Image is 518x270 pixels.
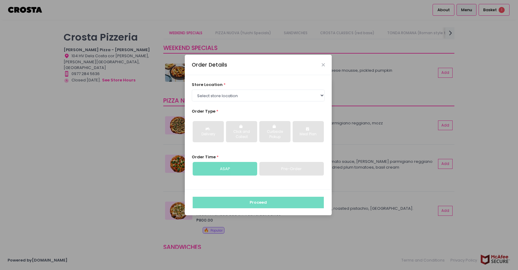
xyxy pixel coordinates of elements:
[297,132,320,137] div: Meal Plan
[322,63,325,66] button: Close
[264,129,286,140] div: Curbside Pickup
[193,197,324,208] button: Proceed
[192,108,215,114] span: Order Type
[192,82,223,87] span: store location
[197,132,220,137] div: Delivery
[192,154,216,160] span: Order Time
[230,129,253,140] div: Click and Collect
[192,61,227,69] div: Order Details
